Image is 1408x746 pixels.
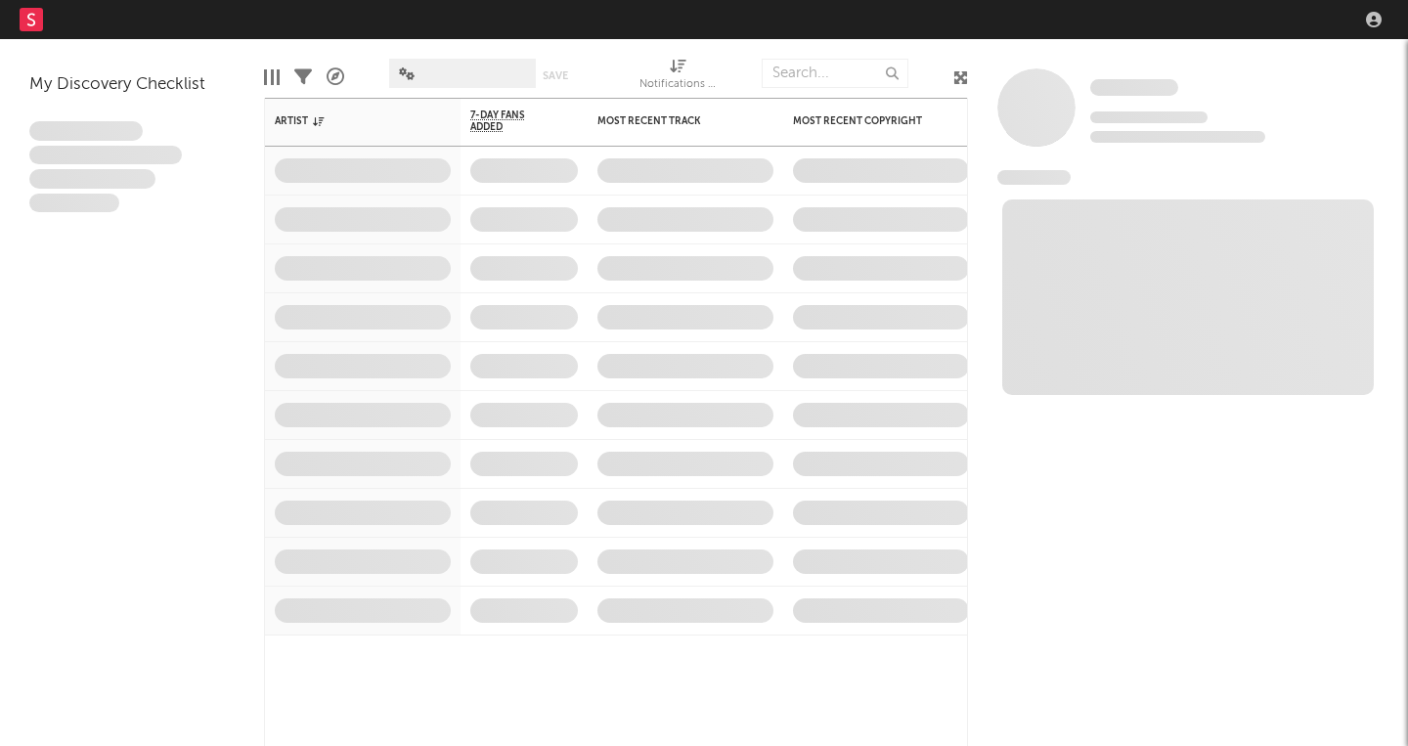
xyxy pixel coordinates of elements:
a: Some Artist [1090,78,1178,98]
span: 7-Day Fans Added [470,110,549,133]
span: 0 fans last week [1090,131,1265,143]
span: Lorem ipsum dolor [29,121,143,141]
div: Filters [294,49,312,106]
span: Aliquam viverra [29,194,119,213]
span: Some Artist [1090,79,1178,96]
span: Praesent ac interdum [29,169,155,189]
div: Most Recent Track [597,115,744,127]
span: Integer aliquet in purus et [29,146,182,165]
button: Save [543,70,568,81]
div: Artist [275,115,421,127]
div: My Discovery Checklist [29,73,235,97]
input: Search... [762,59,908,88]
div: Most Recent Copyright [793,115,940,127]
div: A&R Pipeline [327,49,344,106]
div: Edit Columns [264,49,280,106]
span: News Feed [997,170,1071,185]
div: Notifications (Artist) [639,73,718,97]
span: Tracking Since: [DATE] [1090,111,1208,123]
div: Notifications (Artist) [639,49,718,106]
